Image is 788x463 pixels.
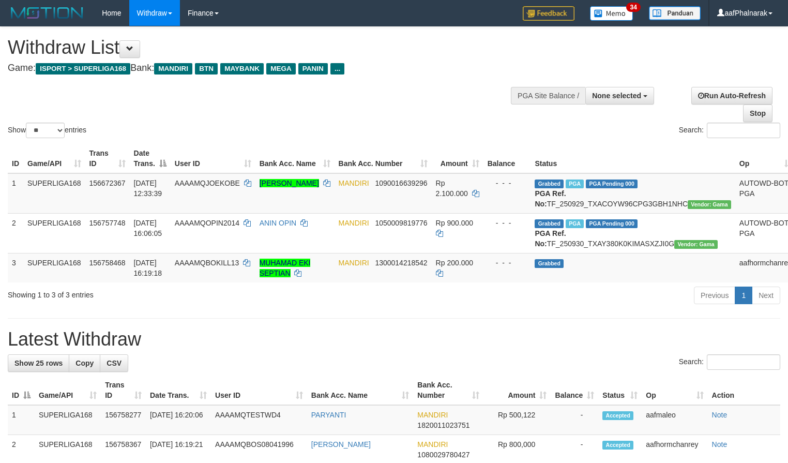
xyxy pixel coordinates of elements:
span: PANIN [298,63,328,74]
th: Trans ID: activate to sort column ascending [101,376,146,405]
td: AAAAMQTESTWD4 [211,405,307,435]
td: 2 [8,213,23,253]
span: Copy [75,359,94,367]
button: None selected [585,87,654,104]
a: Copy [69,354,100,372]
b: PGA Ref. No: [535,189,566,208]
h4: Game: Bank: [8,63,515,73]
span: 156758468 [89,259,126,267]
td: 3 [8,253,23,282]
span: [DATE] 16:06:05 [134,219,162,237]
td: SUPERLIGA168 [35,405,101,435]
td: 156758277 [101,405,146,435]
span: Copy 1080029780427 to clipboard [417,451,469,459]
span: Show 25 rows [14,359,63,367]
h1: Withdraw List [8,37,515,58]
a: Stop [743,104,772,122]
span: CSV [107,359,122,367]
span: Copy 1820011023751 to clipboard [417,421,469,429]
td: 1 [8,405,35,435]
th: Bank Acc. Number: activate to sort column ascending [413,376,483,405]
span: Marked by aafsengchandara [566,180,584,188]
th: User ID: activate to sort column ascending [171,144,255,173]
span: Grabbed [535,259,564,268]
label: Show entries [8,123,86,138]
td: SUPERLIGA168 [23,253,85,282]
th: Bank Acc. Name: activate to sort column ascending [307,376,414,405]
span: MANDIRI [417,440,448,449]
a: PARYANTI [311,411,346,419]
span: 156672367 [89,179,126,187]
a: Previous [694,287,735,304]
span: ISPORT > SUPERLIGA168 [36,63,130,74]
th: Trans ID: activate to sort column ascending [85,144,130,173]
span: [DATE] 16:19:18 [134,259,162,277]
span: PGA Pending [586,180,638,188]
a: CSV [100,354,128,372]
th: ID [8,144,23,173]
th: Bank Acc. Name: activate to sort column ascending [255,144,335,173]
b: PGA Ref. No: [535,229,566,248]
a: Run Auto-Refresh [691,87,772,104]
a: Note [712,411,728,419]
label: Search: [679,354,780,370]
img: Feedback.jpg [523,6,574,21]
td: [DATE] 16:20:06 [146,405,211,435]
td: 1 [8,173,23,214]
span: Copy 1090016639296 to clipboard [375,179,427,187]
a: [PERSON_NAME] [260,179,319,187]
select: Showentries [26,123,65,138]
span: Rp 900.000 [436,219,473,227]
label: Search: [679,123,780,138]
th: Date Trans.: activate to sort column ascending [146,376,211,405]
h1: Latest Withdraw [8,329,780,350]
th: Op: activate to sort column ascending [642,376,707,405]
span: MANDIRI [417,411,448,419]
img: MOTION_logo.png [8,5,86,21]
span: ... [330,63,344,74]
span: AAAAMQBOKILL13 [175,259,239,267]
td: TF_250930_TXAY380K0KIMASXZJI0G [531,213,735,253]
span: Copy 1300014218542 to clipboard [375,259,427,267]
span: 156757748 [89,219,126,227]
a: Note [712,440,728,449]
th: Status [531,144,735,173]
span: Vendor URL: https://trx31.1velocity.biz [688,200,731,209]
span: Rp 2.100.000 [436,179,468,198]
span: Grabbed [535,219,564,228]
span: AAAAMQJOEKOBE [175,179,240,187]
a: 1 [735,287,752,304]
span: Accepted [602,441,633,450]
th: Status: activate to sort column ascending [598,376,642,405]
input: Search: [707,123,780,138]
span: Vendor URL: https://trx31.1velocity.biz [674,240,718,249]
a: Next [752,287,780,304]
a: ANIN OPIN [260,219,297,227]
span: MANDIRI [154,63,192,74]
th: Amount: activate to sort column ascending [432,144,483,173]
a: [PERSON_NAME] [311,440,371,449]
span: MAYBANK [220,63,264,74]
th: ID: activate to sort column descending [8,376,35,405]
a: Show 25 rows [8,354,69,372]
div: - - - [488,218,527,228]
div: PGA Site Balance / [511,87,585,104]
span: Grabbed [535,180,564,188]
img: Button%20Memo.svg [590,6,633,21]
span: Copy 1050009819776 to clipboard [375,219,427,227]
th: User ID: activate to sort column ascending [211,376,307,405]
th: Amount: activate to sort column ascending [483,376,551,405]
span: MANDIRI [339,219,369,227]
td: - [551,405,598,435]
td: SUPERLIGA168 [23,173,85,214]
span: MEGA [266,63,296,74]
span: Marked by aafheankoy [566,219,584,228]
img: panduan.png [649,6,701,20]
span: MANDIRI [339,179,369,187]
span: 34 [626,3,640,12]
th: Game/API: activate to sort column ascending [35,376,101,405]
span: MANDIRI [339,259,369,267]
span: Accepted [602,411,633,420]
th: Game/API: activate to sort column ascending [23,144,85,173]
span: BTN [195,63,218,74]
